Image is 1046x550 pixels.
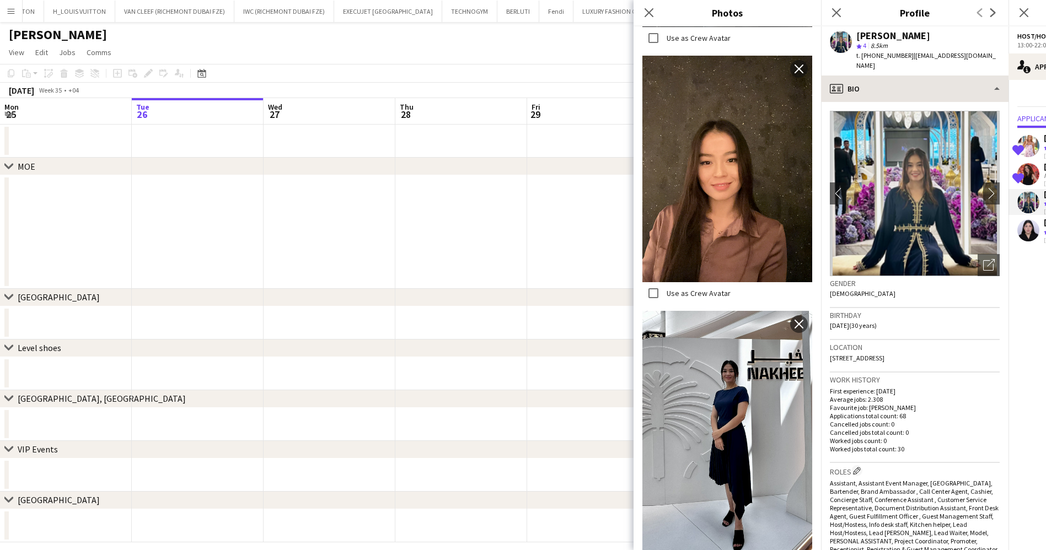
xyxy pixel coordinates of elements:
[539,1,573,22] button: Fendi
[830,445,1000,453] p: Worked jobs total count: 30
[830,310,1000,320] h3: Birthday
[830,436,1000,445] p: Worked jobs count: 0
[830,342,1000,352] h3: Location
[4,45,29,60] a: View
[55,45,80,60] a: Jobs
[9,47,24,57] span: View
[442,1,497,22] button: TECHNOGYM
[334,1,442,22] button: EXECUJET [GEOGRAPHIC_DATA]
[634,6,821,20] h3: Photos
[18,494,100,505] div: [GEOGRAPHIC_DATA]
[18,292,100,303] div: [GEOGRAPHIC_DATA]
[234,1,334,22] button: IWC (RICHEMONT DUBAI FZE)
[31,45,52,60] a: Edit
[830,403,1000,412] p: Favourite job: [PERSON_NAME]
[830,387,1000,395] p: First experience: [DATE]
[868,41,890,50] span: 8.5km
[59,47,76,57] span: Jobs
[856,51,914,60] span: t. [PHONE_NUMBER]
[68,86,79,94] div: +04
[115,1,234,22] button: VAN CLEEF (RICHEMONT DUBAI FZE)
[830,412,1000,420] p: Applications total count: 68
[18,444,58,455] div: VIP Events
[830,321,877,330] span: [DATE] (30 years)
[18,393,186,404] div: [GEOGRAPHIC_DATA], [GEOGRAPHIC_DATA]
[9,26,107,43] h1: [PERSON_NAME]
[856,31,930,41] div: [PERSON_NAME]
[830,278,1000,288] h3: Gender
[18,161,35,172] div: MOE
[573,1,657,22] button: LUXURY FASHION GULF
[830,465,1000,477] h3: Roles
[3,108,19,121] span: 25
[642,56,812,282] img: Crew photo 907589
[856,51,996,69] span: | [EMAIL_ADDRESS][DOMAIN_NAME]
[497,1,539,22] button: BERLUTI
[830,420,1000,428] p: Cancelled jobs count: 0
[266,108,282,121] span: 27
[821,76,1009,102] div: Bio
[82,45,116,60] a: Comms
[978,254,1000,276] div: Open photos pop-in
[830,375,1000,385] h3: Work history
[830,289,895,298] span: [DEMOGRAPHIC_DATA]
[35,47,48,57] span: Edit
[268,102,282,112] span: Wed
[18,342,61,353] div: Level shoes
[830,395,1000,403] p: Average jobs: 2.308
[9,85,34,96] div: [DATE]
[830,428,1000,436] p: Cancelled jobs total count: 0
[863,41,866,50] span: 4
[136,102,149,112] span: Tue
[87,47,111,57] span: Comms
[530,108,540,121] span: 29
[821,6,1009,20] h3: Profile
[664,33,731,43] label: Use as Crew Avatar
[36,86,64,94] span: Week 35
[664,288,731,298] label: Use as Crew Avatar
[830,111,1000,276] img: Crew avatar or photo
[135,108,149,121] span: 26
[4,102,19,112] span: Mon
[400,102,414,112] span: Thu
[398,108,414,121] span: 28
[532,102,540,112] span: Fri
[830,354,884,362] span: [STREET_ADDRESS]
[44,1,115,22] button: H_LOUIS VUITTON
